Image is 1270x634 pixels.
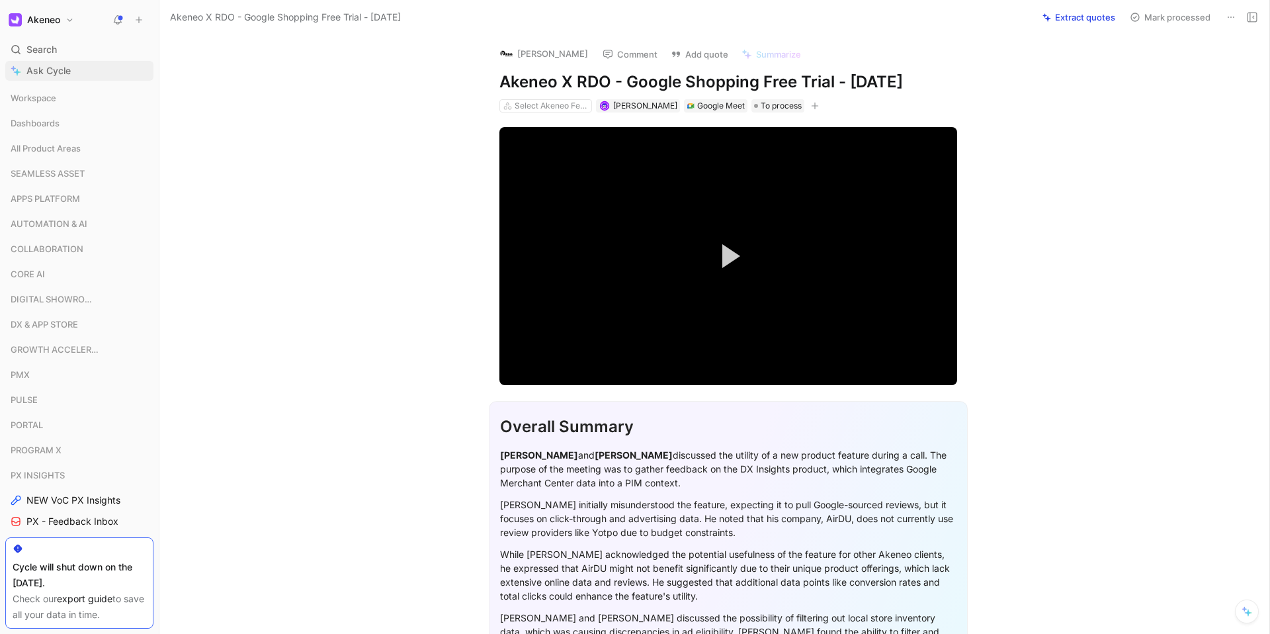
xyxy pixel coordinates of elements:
a: Ask Cycle [5,61,153,81]
div: To process [751,99,804,113]
div: Dashboards [5,113,153,137]
div: COLLABORATION [5,239,153,259]
span: Summarize [756,48,801,60]
div: PMX [5,365,153,388]
div: Overall Summary [500,415,956,439]
button: Summarize [736,45,807,64]
span: [PERSON_NAME] [613,101,677,111]
div: GROWTH ACCELERATION [5,340,153,363]
span: Ask Cycle [26,63,71,79]
span: Akeneo X RDO - Google Shopping Free Trial - [DATE] [170,9,401,25]
div: Cycle will shut down on the [DATE]. [13,559,146,591]
span: To process [761,99,802,113]
img: Akeneo [9,13,22,26]
button: logo[PERSON_NAME] [494,44,594,64]
div: SEAMLESS ASSET [5,163,153,187]
div: Check our to save all your data in time. [13,591,146,623]
span: AUTOMATION & AI [11,217,87,230]
span: PX - Feedback Inbox [26,515,118,528]
div: PULSE [5,390,153,410]
span: PX Insights IMs [26,536,94,549]
div: Google Meet [697,99,745,113]
span: NEW VoC PX Insights [26,494,120,507]
div: PX INSIGHTS [5,465,153,485]
div: PULSE [5,390,153,414]
strong: [PERSON_NAME] [500,449,578,461]
span: SEAMLESS ASSET [11,167,85,180]
div: Select Akeneo Features [515,99,589,113]
div: PX INSIGHTSNEW VoC PX InsightsPX - Feedback InboxPX Insights IMsPX Insights · UR by project [5,465,153,574]
div: All Product Areas [5,138,153,158]
span: Search [26,42,57,58]
span: PMX [11,368,30,381]
div: SEAMLESS ASSET [5,163,153,183]
button: Add quote [665,45,734,64]
span: PORTAL [11,418,43,431]
div: PORTAL [5,415,153,435]
span: Dashboards [11,116,60,130]
span: All Product Areas [11,142,81,155]
img: avatar [601,103,608,110]
div: DIGITAL SHOWROOM [5,289,153,309]
div: GROWTH ACCELERATION [5,340,153,359]
h1: Akeneo X RDO - Google Shopping Free Trial - [DATE] [499,71,957,93]
span: APPS PLATFORM [11,192,80,205]
div: PROGRAM X [5,440,153,464]
span: CORE AI [11,267,45,281]
button: AkeneoAkeneo [5,11,77,29]
button: Comment [597,45,663,64]
span: Workspace [11,91,56,105]
div: AUTOMATION & AI [5,214,153,234]
div: CORE AI [5,264,153,284]
span: GROWTH ACCELERATION [11,343,102,356]
div: CORE AI [5,264,153,288]
button: Extract quotes [1037,8,1121,26]
div: AUTOMATION & AI [5,214,153,238]
div: APPS PLATFORM [5,189,153,208]
div: and discussed the utility of a new product feature during a call. The purpose of the meeting was ... [500,448,956,490]
div: PORTAL [5,415,153,439]
a: PX - Feedback Inbox [5,512,153,531]
div: APPS PLATFORM [5,189,153,212]
h1: Akeneo [27,14,60,26]
img: logo [500,47,513,60]
div: PROGRAM X [5,440,153,460]
span: DX & APP STORE [11,318,78,331]
span: PULSE [11,393,38,406]
div: DX & APP STORE [5,314,153,338]
div: Workspace [5,88,153,108]
div: Search [5,40,153,60]
button: Play Video [698,226,758,286]
div: Video Player [499,127,957,385]
a: PX Insights IMs [5,533,153,553]
div: [PERSON_NAME] initially misunderstood the feature, expecting it to pull Google-sourced reviews, b... [500,498,956,539]
button: Mark processed [1124,8,1216,26]
span: PROGRAM X [11,443,62,457]
span: COLLABORATION [11,242,83,255]
a: NEW VoC PX Insights [5,490,153,510]
a: export guide [57,593,112,604]
div: DIGITAL SHOWROOM [5,289,153,313]
strong: [PERSON_NAME] [595,449,673,461]
span: DIGITAL SHOWROOM [11,293,99,306]
div: While [PERSON_NAME] acknowledged the potential usefulness of the feature for other Akeneo clients... [500,547,956,603]
div: DX & APP STORE [5,314,153,334]
div: COLLABORATION [5,239,153,263]
div: Dashboards [5,113,153,133]
div: All Product Areas [5,138,153,162]
span: PX INSIGHTS [11,469,65,482]
div: PMX [5,365,153,385]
